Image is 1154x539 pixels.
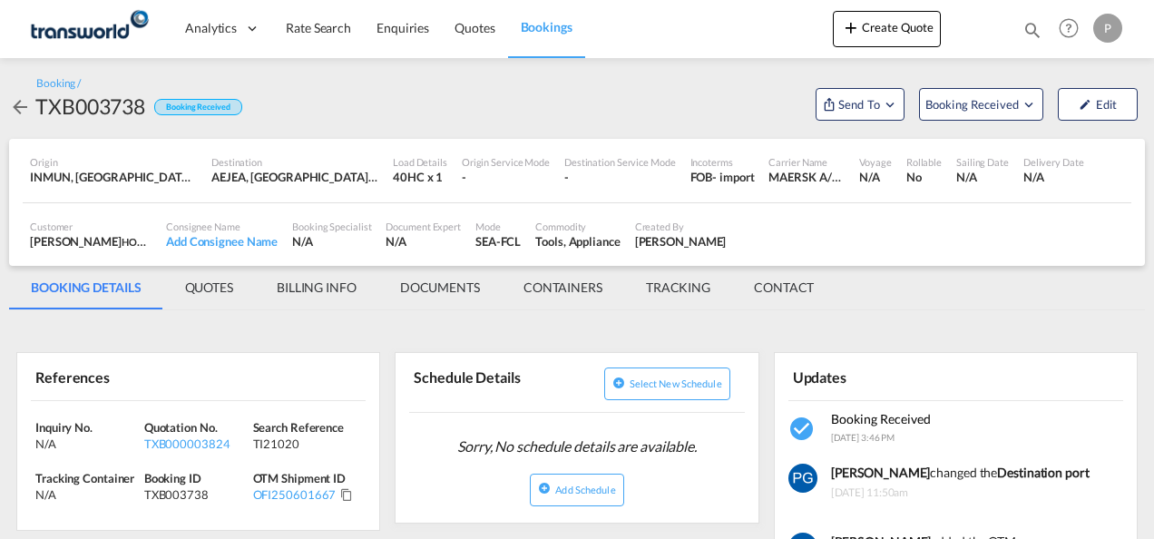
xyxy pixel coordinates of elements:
[624,266,732,309] md-tab-item: TRACKING
[163,266,255,309] md-tab-item: QUOTES
[1053,13,1093,45] div: Help
[1022,20,1042,40] md-icon: icon-magnify
[122,234,243,249] span: HOMES R US TRADING LLC
[535,220,620,233] div: Commodity
[535,233,620,250] div: Tools, Appliance
[475,233,521,250] div: SEA-FCL
[144,436,249,452] div: TXB000003824
[690,155,755,169] div: Incoterms
[1023,169,1084,185] div: N/A
[788,464,817,493] img: vm11kgAAAAZJREFUAwCWHwimzl+9jgAAAABJRU5ErkJggg==
[292,233,371,250] div: N/A
[997,465,1089,480] b: Destination port
[612,377,625,389] md-icon: icon-plus-circle
[630,377,722,389] span: Select new schedule
[712,169,754,185] div: - import
[253,436,357,452] div: TI21020
[831,465,931,480] b: [PERSON_NAME]
[30,220,152,233] div: Customer
[1079,98,1091,111] md-icon: icon-pencil
[502,266,624,309] md-tab-item: CONTAINERS
[340,488,353,501] md-icon: Click to Copy
[27,8,150,49] img: f753ae806dec11f0841701cdfdf085c0.png
[1023,155,1084,169] div: Delivery Date
[36,76,81,92] div: Booking /
[475,220,521,233] div: Mode
[292,220,371,233] div: Booking Specialist
[732,266,836,309] md-tab-item: CONTACT
[816,88,905,121] button: Open demo menu
[462,169,550,185] div: -
[35,92,145,121] div: TXB003738
[30,169,197,185] div: INMUN, Mundra, India, Indian Subcontinent, Asia Pacific
[409,360,573,405] div: Schedule Details
[35,436,140,452] div: N/A
[1093,14,1122,43] div: P
[925,95,1021,113] span: Booking Received
[538,482,551,495] md-icon: icon-plus-circle
[859,169,891,185] div: N/A
[35,486,140,503] div: N/A
[286,20,351,35] span: Rate Search
[255,266,378,309] md-tab-item: BILLING INFO
[9,266,836,309] md-pagination-wrapper: Use the left and right arrow keys to navigate between tabs
[30,155,197,169] div: Origin
[831,432,895,443] span: [DATE] 3:46 PM
[919,88,1043,121] button: Open demo menu
[253,471,347,485] span: OTM Shipment ID
[378,266,502,309] md-tab-item: DOCUMENTS
[393,169,447,185] div: 40HC x 1
[211,169,378,185] div: AEJEA, Jebel Ali, United Arab Emirates, Middle East, Middle East
[833,11,941,47] button: icon-plus 400-fgCreate Quote
[211,155,378,169] div: Destination
[35,471,134,485] span: Tracking Container
[635,233,727,250] div: Pradhesh Gautham
[836,95,882,113] span: Send To
[393,155,447,169] div: Load Details
[530,474,623,506] button: icon-plus-circleAdd Schedule
[564,155,676,169] div: Destination Service Mode
[185,19,237,37] span: Analytics
[521,19,572,34] span: Bookings
[253,486,337,503] div: OFI250601667
[604,367,730,400] button: icon-plus-circleSelect new schedule
[386,220,461,233] div: Document Expert
[635,220,727,233] div: Created By
[1022,20,1042,47] div: icon-magnify
[35,420,93,435] span: Inquiry No.
[788,360,953,392] div: Updates
[462,155,550,169] div: Origin Service Mode
[840,16,862,38] md-icon: icon-plus 400-fg
[166,233,278,250] div: Add Consignee Name
[859,155,891,169] div: Voyage
[253,420,344,435] span: Search Reference
[30,233,152,250] div: [PERSON_NAME]
[1058,88,1138,121] button: icon-pencilEdit
[768,169,845,185] div: MAERSK A/S / TDWC-DUBAI
[831,464,1090,482] div: changed the
[831,481,1090,501] span: [DATE] 11:50am
[956,155,1009,169] div: Sailing Date
[956,169,1009,185] div: N/A
[166,220,278,233] div: Consignee Name
[144,420,218,435] span: Quotation No.
[788,415,817,444] md-icon: icon-checkbox-marked-circle
[831,411,931,426] span: Booking Received
[144,486,249,503] div: TXB003738
[1053,13,1084,44] span: Help
[9,266,163,309] md-tab-item: BOOKING DETAILS
[768,155,845,169] div: Carrier Name
[906,169,942,185] div: No
[455,20,494,35] span: Quotes
[564,169,676,185] div: -
[386,233,461,250] div: N/A
[906,155,942,169] div: Rollable
[690,169,713,185] div: FOB
[555,484,615,495] span: Add Schedule
[31,360,195,392] div: References
[377,20,429,35] span: Enquiries
[9,92,35,121] div: icon-arrow-left
[144,471,201,485] span: Booking ID
[450,429,704,464] span: Sorry, No schedule details are available.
